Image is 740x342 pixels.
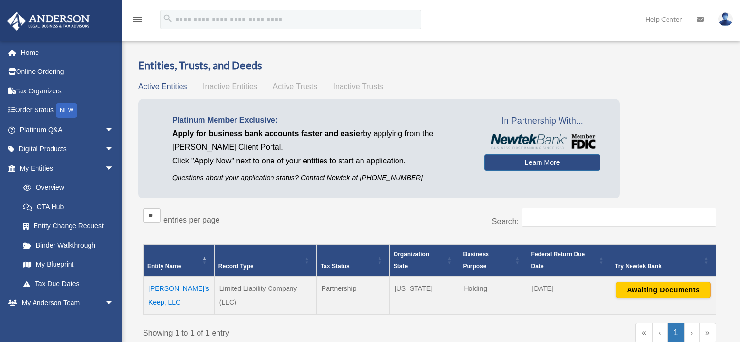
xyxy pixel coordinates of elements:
[131,17,143,25] a: menu
[105,293,124,313] span: arrow_drop_down
[333,82,383,90] span: Inactive Trusts
[321,263,350,270] span: Tax Status
[143,323,422,340] div: Showing 1 to 1 of 1 entry
[459,276,527,314] td: Holding
[316,244,389,276] th: Tax Status: Activate to sort
[105,120,124,140] span: arrow_drop_down
[389,244,459,276] th: Organization State: Activate to sort
[14,216,124,236] a: Entity Change Request
[484,154,600,171] a: Learn More
[489,134,596,149] img: NewtekBankLogoSM.png
[172,127,469,154] p: by applying from the [PERSON_NAME] Client Portal.
[7,43,129,62] a: Home
[172,129,363,138] span: Apply for business bank accounts faster and easier
[14,197,124,216] a: CTA Hub
[459,244,527,276] th: Business Purpose: Activate to sort
[615,260,701,272] div: Try Newtek Bank
[105,140,124,160] span: arrow_drop_down
[14,235,124,255] a: Binder Walkthrough
[14,274,124,293] a: Tax Due Dates
[203,82,257,90] span: Inactive Entities
[7,62,129,82] a: Online Ordering
[484,113,600,129] span: In Partnership With...
[144,276,215,314] td: [PERSON_NAME]'s Keep, LLC
[4,12,92,31] img: Anderson Advisors Platinum Portal
[531,251,585,270] span: Federal Return Due Date
[14,178,119,198] a: Overview
[616,282,711,298] button: Awaiting Documents
[316,276,389,314] td: Partnership
[131,14,143,25] i: menu
[7,101,129,121] a: Order StatusNEW
[144,244,215,276] th: Entity Name: Activate to invert sorting
[7,159,124,178] a: My Entitiesarrow_drop_down
[172,113,469,127] p: Platinum Member Exclusive:
[527,244,611,276] th: Federal Return Due Date: Activate to sort
[492,217,519,226] label: Search:
[162,13,173,24] i: search
[7,81,129,101] a: Tax Organizers
[214,244,316,276] th: Record Type: Activate to sort
[611,244,716,276] th: Try Newtek Bank : Activate to sort
[394,251,429,270] span: Organization State
[56,103,77,118] div: NEW
[172,172,469,184] p: Questions about your application status? Contact Newtek at [PHONE_NUMBER]
[172,154,469,168] p: Click "Apply Now" next to one of your entities to start an application.
[7,120,129,140] a: Platinum Q&Aarrow_drop_down
[218,263,253,270] span: Record Type
[14,255,124,274] a: My Blueprint
[147,263,181,270] span: Entity Name
[163,216,220,224] label: entries per page
[138,82,187,90] span: Active Entities
[389,276,459,314] td: [US_STATE]
[214,276,316,314] td: Limited Liability Company (LLC)
[463,251,489,270] span: Business Purpose
[138,58,721,73] h3: Entities, Trusts, and Deeds
[7,140,129,159] a: Digital Productsarrow_drop_down
[527,276,611,314] td: [DATE]
[718,12,733,26] img: User Pic
[7,293,129,313] a: My Anderson Teamarrow_drop_down
[105,159,124,179] span: arrow_drop_down
[273,82,318,90] span: Active Trusts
